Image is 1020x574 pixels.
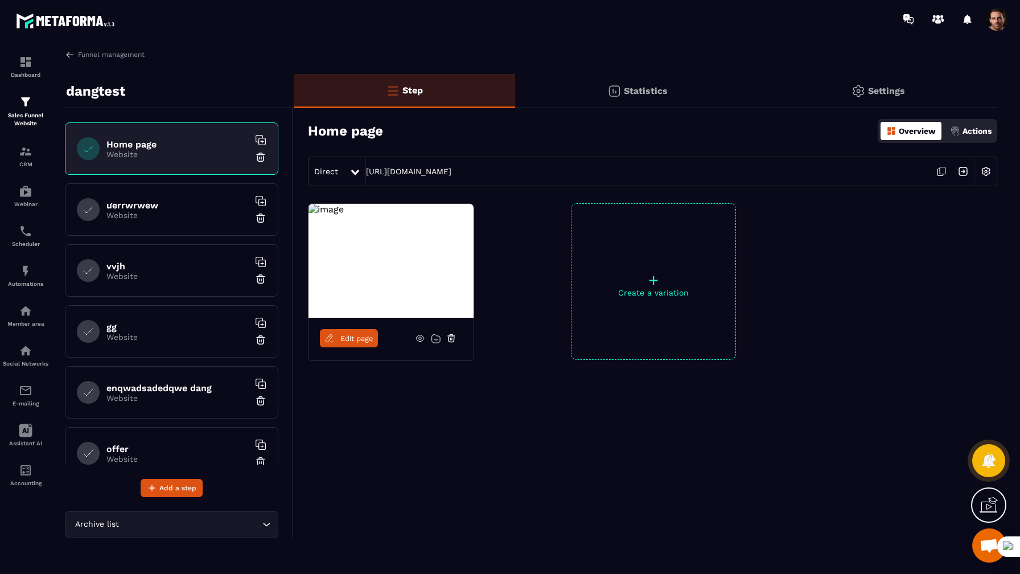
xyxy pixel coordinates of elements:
[366,167,451,176] a: [URL][DOMAIN_NAME]
[106,200,249,211] h6: ưerrwrwew
[607,84,621,98] img: stats.20deebd0.svg
[72,518,121,531] span: Archive list
[624,85,668,96] p: Statistics
[106,272,249,281] p: Website
[159,482,196,494] span: Add a step
[3,440,48,446] p: Assistant AI
[255,151,266,163] img: trash
[3,360,48,367] p: Social Networks
[972,528,1006,563] div: Mở cuộc trò chuyện
[255,395,266,407] img: trash
[65,50,75,60] img: arrow
[963,126,992,136] p: Actions
[19,464,32,477] img: accountant
[106,333,249,342] p: Website
[106,211,249,220] p: Website
[3,47,48,87] a: formationformationDashboard
[106,261,249,272] h6: vvjh
[3,335,48,375] a: social-networksocial-networkSocial Networks
[106,322,249,333] h6: gg
[3,112,48,128] p: Sales Funnel Website
[3,415,48,455] a: Assistant AI
[121,518,260,531] input: Search for option
[386,84,400,97] img: bars-o.4a397970.svg
[66,80,125,102] p: dangtest
[19,264,32,278] img: automations
[65,511,278,538] div: Search for option
[255,273,266,285] img: trash
[106,393,249,403] p: Website
[952,161,974,182] img: arrow-next.bcc2205e.svg
[19,184,32,198] img: automations
[3,400,48,407] p: E-mailing
[3,256,48,296] a: automationsautomationsAutomations
[3,161,48,167] p: CRM
[3,375,48,415] a: emailemailE-mailing
[3,296,48,335] a: automationsautomationsMember area
[3,72,48,78] p: Dashboard
[255,456,266,468] img: trash
[571,272,735,288] p: +
[308,123,383,139] h3: Home page
[402,85,423,96] p: Step
[868,85,905,96] p: Settings
[65,50,145,60] a: Funnel management
[571,288,735,297] p: Create a variation
[309,204,344,215] img: image
[3,216,48,256] a: schedulerschedulerScheduler
[3,241,48,247] p: Scheduler
[255,212,266,224] img: trash
[3,136,48,176] a: formationformationCRM
[3,281,48,287] p: Automations
[314,167,338,176] span: Direct
[106,444,249,454] h6: offer
[3,321,48,327] p: Member area
[19,95,32,109] img: formation
[141,479,203,497] button: Add a step
[106,454,249,464] p: Website
[19,304,32,318] img: automations
[3,480,48,486] p: Accounting
[3,455,48,495] a: accountantaccountantAccounting
[975,161,997,182] img: setting-w.858f3a88.svg
[16,10,118,31] img: logo
[106,383,249,393] h6: enqwadsadedqwe dang
[19,55,32,69] img: formation
[106,139,249,150] h6: Home page
[899,126,936,136] p: Overview
[3,87,48,136] a: formationformationSales Funnel Website
[340,334,373,343] span: Edit page
[19,224,32,238] img: scheduler
[852,84,865,98] img: setting-gr.5f69749f.svg
[3,201,48,207] p: Webinar
[19,344,32,358] img: social-network
[320,329,378,347] a: Edit page
[106,150,249,159] p: Website
[255,334,266,346] img: trash
[950,126,960,136] img: actions.d6e523a2.png
[886,126,896,136] img: dashboard-orange.40269519.svg
[19,384,32,397] img: email
[3,176,48,216] a: automationsautomationsWebinar
[19,145,32,158] img: formation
